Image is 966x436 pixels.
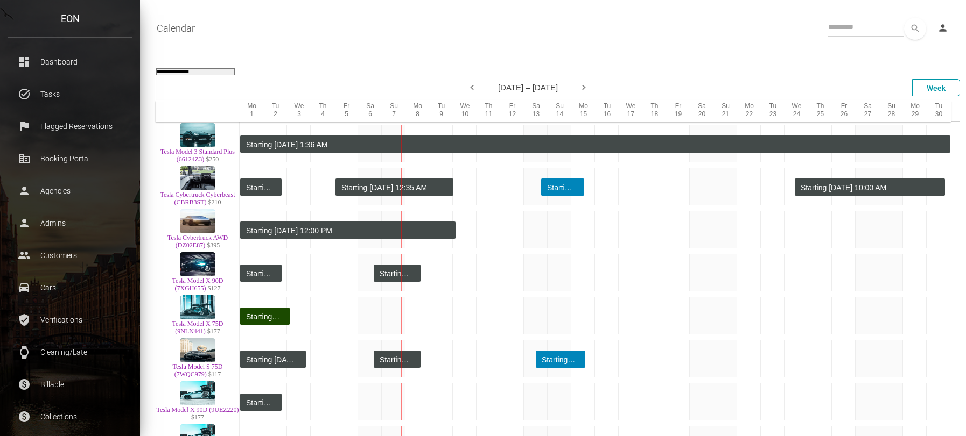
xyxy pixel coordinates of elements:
div: Starting [DATE] 11:30 AM [542,351,577,368]
p: Booking Portal [16,151,124,167]
div: Rented for 2 days by Admin Block . Current status is rental . [374,351,421,368]
span: $177 [191,413,204,421]
div: Starting [DATE] 5:00 PM [547,179,576,196]
div: Previous [466,80,477,96]
div: Th 4 [311,101,334,121]
div: [DATE] – [DATE] [126,79,930,96]
div: Tu 30 [927,101,950,121]
a: Tesla Model S 75D (7WQC979) [173,363,223,378]
div: Sa 20 [690,101,713,121]
a: task_alt Tasks [8,81,132,108]
div: Rented for 2 days by Admin Block . Current status is rental . [374,265,421,282]
span: $177 [207,327,220,335]
a: watch Cleaning/Late [8,339,132,366]
img: Tesla Model S 75D (7WQC979) [180,338,215,362]
img: Tesla Model X 75D (9NLN441) [180,295,215,319]
p: Agencies [16,183,124,199]
div: Rented for 1 day, 20 hours by Brian Lightfoot . Current status is open . Needed: [541,178,584,196]
button: search [904,18,926,40]
div: Mo 8 [405,101,429,121]
div: Rented for 1 day, 20 hours by Admin Block . Current status is rental . [240,178,282,196]
i: person [937,23,948,33]
span: $395 [207,241,220,249]
a: Tesla Model X 75D (9NLN441) [172,320,223,335]
div: Starting [DATE] 2:00 PM [246,308,281,325]
div: Starting [DATE] 12:00 PM [246,222,447,239]
div: Su 7 [382,101,405,121]
a: flag Flagged Reservations [8,113,132,140]
td: Tesla Cybertruck Cyberbeast (CBRB3ST) $210 7G2CEHEE4RA013554 [156,165,240,208]
div: Rented for 2 days by Admin Block . Current status is rental . [240,394,282,411]
div: Fr 19 [666,101,690,121]
td: Tesla Model X 90D (7XGH655) $127 5YJXCAE29GF021477 [156,251,240,294]
p: Dashboard [16,54,124,70]
div: Starting [DATE] 3:21 PM [380,351,412,368]
img: Tesla Model X 90D (7XGH655) [180,252,215,276]
a: people Customers [8,242,132,269]
span: $250 [206,155,219,163]
a: person Admins [8,210,132,237]
div: Sa 6 [358,101,382,121]
div: Th 18 [642,101,666,121]
a: verified_user Verifications [8,306,132,333]
div: Rented for 3 days by Admin Block . Current status is rental . [240,351,306,368]
img: Tesla Model 3 Standard Plus (66124Z3) [180,123,215,147]
a: person Agencies [8,177,132,204]
td: Tesla Model X 75D (9NLN441) $177 5YJXCBE29HF044586 [156,294,240,337]
a: drive_eta Cars [8,274,132,301]
div: We 24 [785,101,808,121]
div: Tu 2 [263,101,287,121]
img: Tesla Model X 90D (9UEZ220) [180,381,215,405]
span: $117 [208,370,221,378]
div: Starting [DATE] 3:09 PM [380,265,412,282]
td: Tesla Cybertruck AWD (DZ02E87) $395 7G2CEHED4RA034122 [156,208,240,251]
div: Rented for 90 days, 12 hours by Admin Block . Current status is rental . [240,135,950,153]
img: Tesla Cybertruck Cyberbeast (CBRB3ST) [180,166,215,190]
div: Rented for 5 days by Admin Block . Current status is rental . [335,178,453,196]
p: Admins [16,215,124,231]
a: Tesla Cybertruck Cyberbeast (CBRB3ST) [160,191,235,206]
div: Fr 5 [334,101,358,121]
p: Customers [16,247,124,263]
td: Tesla Model 3 Standard Plus (66124Z3) $250 5YJ3E1EA3KF301582 [156,122,240,165]
p: Billable [16,376,124,392]
a: Calendar [157,15,195,42]
div: Starting [DATE] 7:18 PM [246,351,297,368]
td: Tesla Model X 90D (9UEZ220) $177 5YJXCAE27GF032185 [156,380,240,423]
div: Rented for 6 days, 8 hours by Admin Block . Current status is rental . [795,178,945,196]
p: Cleaning/Late [16,344,124,360]
div: Fr 26 [832,101,856,121]
div: We 17 [619,101,642,121]
a: Tesla Cybertruck AWD (DZ02E87) [167,234,228,249]
a: paid Billable [8,371,132,398]
div: Starting [DATE] 6:42 PM [246,265,273,282]
img: Tesla Cybertruck AWD (DZ02E87) [180,209,215,233]
div: Tu 23 [761,101,785,121]
div: Sa 13 [524,101,548,121]
a: paid Collections [8,403,132,430]
div: Tu 16 [595,101,619,121]
p: Tasks [16,86,124,102]
div: Starting [DATE] 6:43 PM [246,394,273,411]
div: Su 14 [548,101,571,121]
div: Mo 15 [571,101,595,121]
div: Sa 27 [856,101,879,121]
div: We 10 [453,101,477,121]
div: Mo 29 [903,101,927,121]
div: Mo 22 [737,101,761,121]
div: Starting [DATE] 12:35 AM [341,179,445,196]
div: Starting [DATE] 10:00 AM [801,179,936,196]
a: Tesla Model X 90D (9UEZ220) [156,406,239,413]
div: Fr 12 [500,101,524,121]
span: $210 [208,198,221,206]
div: Tu 9 [429,101,453,121]
div: Starting [DATE] 1:36 AM [246,136,942,153]
p: Cars [16,280,124,296]
p: Flagged Reservations [16,118,124,134]
p: Verifications [16,312,124,328]
div: Rented for 168 days, 14 hours by Admin Block . Current status is rental . [240,221,456,239]
div: Rented for 2 days by Admin Block . Current status is rental . [240,265,282,282]
a: Tesla Model X 90D (7XGH655) [172,277,223,292]
div: Rented for 2 days, 2 hours by Jianzhuo Wu . Current status is open . Needed: [536,351,585,368]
